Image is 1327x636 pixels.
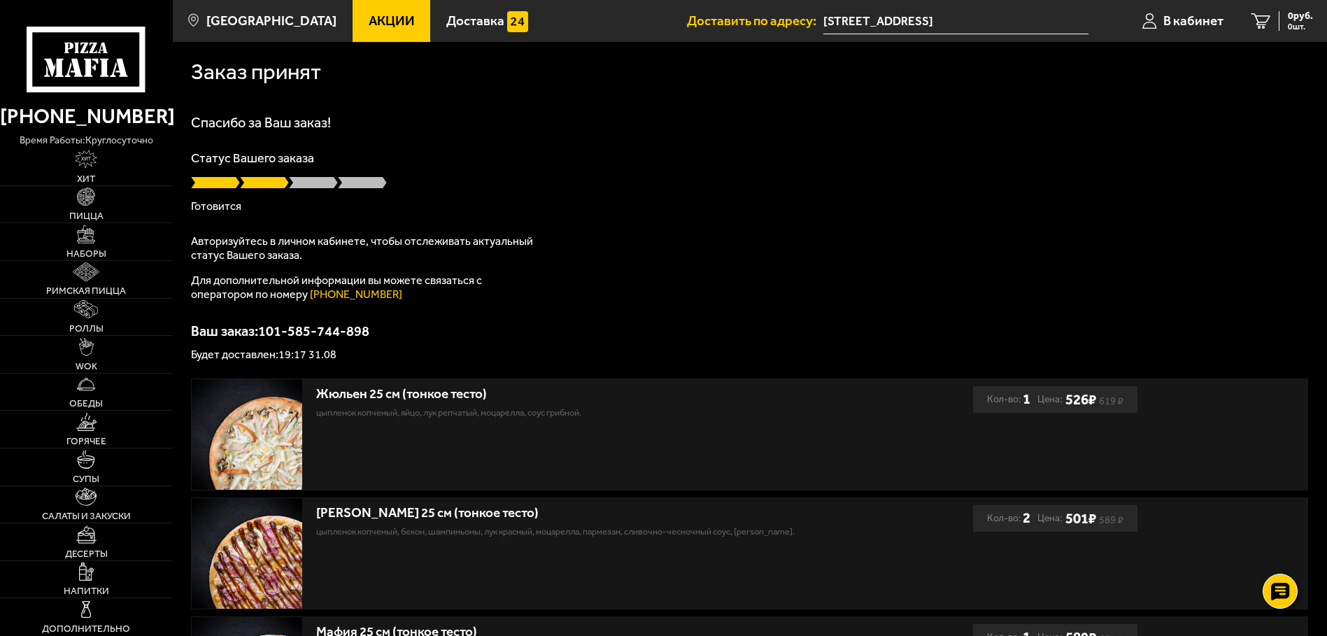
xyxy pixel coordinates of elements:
span: Наборы [66,249,106,259]
p: Статус Вашего заказа [191,152,1308,164]
span: Обеды [69,399,103,409]
b: 2 [1023,505,1030,532]
b: 526 ₽ [1065,391,1096,409]
span: 0 руб. [1288,11,1313,21]
div: Жюльен 25 см (тонкое тесто) [316,386,839,402]
img: 15daf4d41897b9f0e9f617042186c801.svg [507,11,528,32]
span: Римская пицца [46,286,126,296]
h1: Спасибо за Ваш заказ! [191,115,1308,129]
span: [GEOGRAPHIC_DATA] [206,15,336,28]
p: Готовится [191,201,1308,212]
span: В кабинет [1163,15,1223,28]
span: Малая Карпатская улица, 21 [823,8,1088,34]
p: цыпленок копченый, яйцо, лук репчатый, моцарелла, соус грибной. [316,406,839,420]
div: [PERSON_NAME] 25 см (тонкое тесто) [316,505,839,521]
span: Горячее [66,437,106,446]
span: Десерты [65,549,108,559]
div: Кол-во: [987,386,1030,413]
span: Хит [77,174,95,184]
span: Доставка [446,15,504,28]
b: 501 ₽ [1065,510,1096,528]
s: 589 ₽ [1099,516,1123,523]
input: Ваш адрес доставки [823,8,1088,34]
s: 619 ₽ [1099,397,1123,404]
h1: Заказ принят [191,61,321,83]
p: Авторизуйтесь в личном кабинете, чтобы отслеживать актуальный статус Вашего заказа. [191,234,541,262]
p: Для дополнительной информации вы можете связаться с оператором по номеру [191,274,541,302]
p: Будет доставлен: 19:17 31.08 [191,349,1308,360]
span: Салаты и закуски [42,511,131,521]
p: цыпленок копченый, бекон, шампиньоны, лук красный, моцарелла, пармезан, сливочно-чесночный соус, ... [316,525,839,539]
span: WOK [76,362,97,372]
span: Цена: [1037,386,1063,413]
span: Пицца [69,211,104,221]
span: Роллы [69,324,104,334]
span: Доставить по адресу: [687,15,823,28]
span: Супы [73,474,99,484]
span: Акции [369,15,415,28]
span: 0 шт. [1288,22,1313,31]
span: Цена: [1037,505,1063,532]
span: Дополнительно [42,624,130,634]
a: [PHONE_NUMBER] [310,288,402,301]
div: Кол-во: [987,505,1030,532]
p: Ваш заказ: 101-585-744-898 [191,324,1308,338]
b: 1 [1023,386,1030,413]
span: Напитки [64,586,109,596]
